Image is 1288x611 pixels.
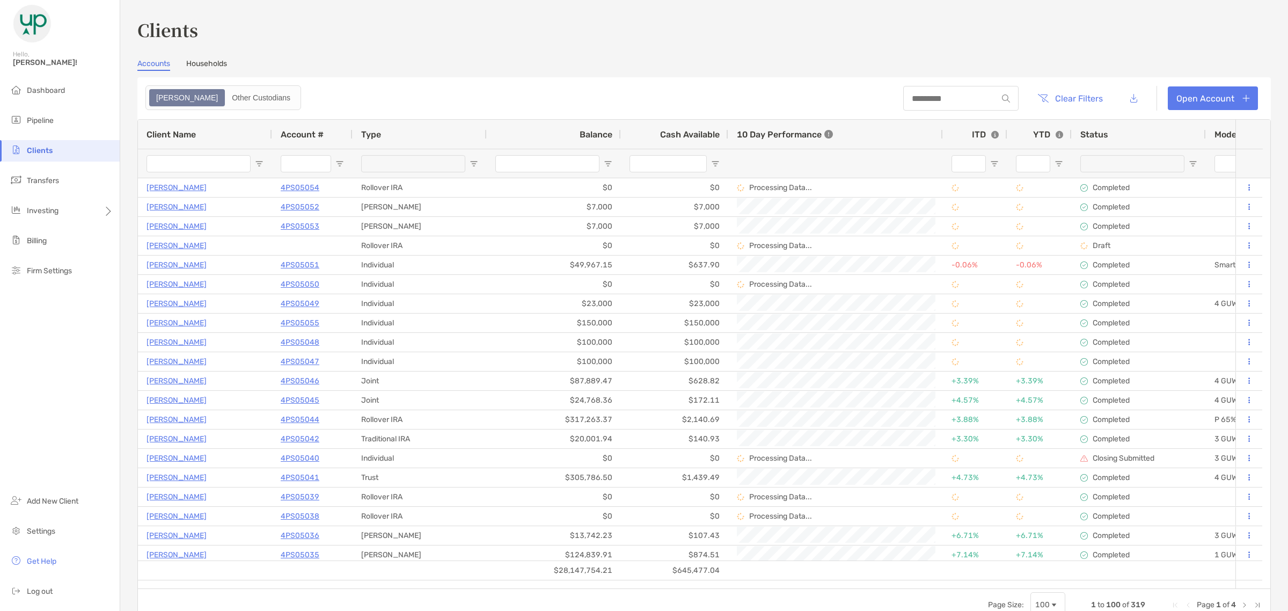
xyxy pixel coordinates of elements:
div: Rollover IRA [353,236,487,255]
div: $100,000 [621,333,728,352]
div: $0 [487,236,621,255]
div: $0 [621,449,728,468]
div: $49,967.15 [487,256,621,274]
div: $637.90 [621,256,728,274]
p: 4PS05045 [281,394,319,407]
img: input icon [1002,94,1010,103]
a: [PERSON_NAME] [147,200,207,214]
p: 4PS05052 [281,200,319,214]
input: Client Name Filter Input [147,155,251,172]
p: Completed [1093,280,1130,289]
div: Next Page [1240,601,1249,609]
img: settings icon [10,524,23,537]
a: 4PS05040 [281,452,319,465]
div: $0 [487,275,621,294]
img: Processing Data icon [952,455,959,462]
img: complete icon [1080,551,1088,559]
img: Processing Data icon [952,281,959,288]
div: $0 [487,449,621,468]
p: Draft [1093,241,1110,250]
p: [PERSON_NAME] [147,452,207,465]
a: [PERSON_NAME] [147,510,207,523]
img: Processing Data icon [952,358,959,366]
div: +3.39% [952,372,999,390]
p: Processing Data... [749,512,812,521]
a: [PERSON_NAME] [147,471,207,484]
a: Accounts [137,59,170,71]
img: Processing Data icon [1016,242,1023,250]
div: $23,000 [487,294,621,313]
p: Completed [1093,357,1130,366]
div: $0 [487,488,621,506]
img: Processing Data icon [1016,281,1023,288]
a: 4PS05053 [281,220,319,233]
div: [PERSON_NAME] [353,198,487,216]
p: Completed [1093,376,1130,385]
div: $317,263.37 [487,410,621,429]
p: Processing Data... [749,241,812,250]
div: Joint [353,372,487,390]
span: Status [1080,129,1108,140]
img: complete icon [1080,300,1088,308]
div: segmented control [145,85,301,110]
div: Rollover IRA [353,178,487,197]
span: Client Name [147,129,196,140]
h3: Clients [137,17,1271,42]
a: [PERSON_NAME] [147,278,207,291]
div: $140.93 [621,430,728,448]
div: Individual [353,314,487,332]
p: [PERSON_NAME] [147,316,207,330]
img: Processing Data icon [1016,300,1023,308]
p: 4PS05036 [281,529,319,542]
div: Zoe [150,90,224,105]
img: complete icon [1080,203,1088,211]
img: logout icon [10,584,23,597]
div: +3.39% [1016,372,1063,390]
div: Individual [353,352,487,371]
div: Individual [353,256,487,274]
a: [PERSON_NAME] [147,355,207,368]
p: Closing Submitted [1093,454,1154,463]
p: [PERSON_NAME] [147,336,207,349]
a: 4PS05055 [281,316,319,330]
img: Processing Data icon [952,242,959,250]
div: ITD [972,129,999,140]
div: $7,000 [487,198,621,216]
img: Processing Data icon [1016,455,1023,462]
p: 4PS05041 [281,471,319,484]
button: Open Filter Menu [990,159,999,168]
img: complete icon [1080,435,1088,443]
img: Processing Data icon [1016,184,1023,192]
div: Rollover IRA [353,507,487,526]
a: 4PS05047 [281,355,319,368]
div: +3.88% [1016,411,1063,428]
div: -0.06% [952,256,999,274]
img: Processing Data icon [737,455,744,462]
img: Processing Data icon [1016,358,1023,366]
p: Completed [1093,396,1130,405]
div: Traditional IRA [353,430,487,448]
a: [PERSON_NAME] [147,548,207,562]
img: Processing Data icon [952,493,959,501]
img: complete icon [1080,339,1088,346]
div: +3.30% [952,430,999,448]
a: 4PS05035 [281,548,319,562]
a: 4PS05051 [281,258,319,272]
img: complete icon [1080,416,1088,424]
p: Completed [1093,473,1130,482]
img: billing icon [10,234,23,246]
p: Completed [1093,318,1130,328]
div: $24,768.36 [487,391,621,410]
a: 4PS05048 [281,336,319,349]
span: Model Assigned [1214,129,1279,140]
a: [PERSON_NAME] [147,297,207,310]
img: closing submitted icon [1080,455,1088,462]
a: [PERSON_NAME] [147,239,207,252]
p: [PERSON_NAME] [147,490,207,504]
